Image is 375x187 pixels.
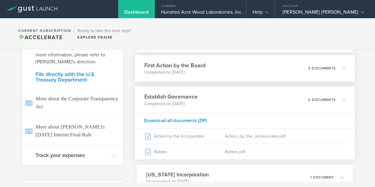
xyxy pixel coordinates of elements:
p: Completed on [DATE] [144,69,205,75]
p: Foreign-based companies may have different requirements. For more information, please refer to [P... [36,38,110,65]
p: Completed on [DATE] [144,101,197,107]
div: [PERSON_NAME] [PERSON_NAME] [283,9,364,18]
p: 1 document [310,176,334,179]
p: 2 documents [308,98,336,101]
div: Action_by_the_Incorporator.pdf [225,129,346,144]
div: Action by the Incorporator [144,129,225,144]
p: 2 documents [308,67,336,70]
div: Bylaws.pdf [225,144,346,159]
span: Raise [97,35,113,39]
iframe: Chat Widget [345,158,375,187]
h3: Track your expenses [36,151,108,159]
span: Accelerate [18,34,63,41]
a: More about the Corporate Transparency Act [22,88,123,117]
div: Download all documents (ZIP) [135,113,355,128]
h3: First Action by the Board [144,61,205,69]
div: Bylaws [144,144,225,159]
a: More about [PERSON_NAME]'s [DATE] Interim Final Rule [22,117,123,145]
h3: Establish Governance [144,93,197,101]
div: Dashboard [124,9,149,18]
div: Ready to take the next step?ExploreRaise [74,24,134,43]
div: Help [253,9,269,18]
p: Incorporated on [DATE] [146,179,209,185]
div: Explore [77,35,131,40]
a: File directly with the U.S. Treasury Department [36,72,110,82]
span: More about [PERSON_NAME]'s [DATE] Interim Final Rule [25,117,120,145]
span: More about the Corporate Transparency Act [25,88,120,117]
h3: [US_STATE] Incorporation [146,171,209,179]
h3: Ready to take the next step? [77,29,131,33]
div: Hundred Acre Wood Laboratories, Inc. [161,9,240,18]
h2: Current Subscription [18,29,71,32]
